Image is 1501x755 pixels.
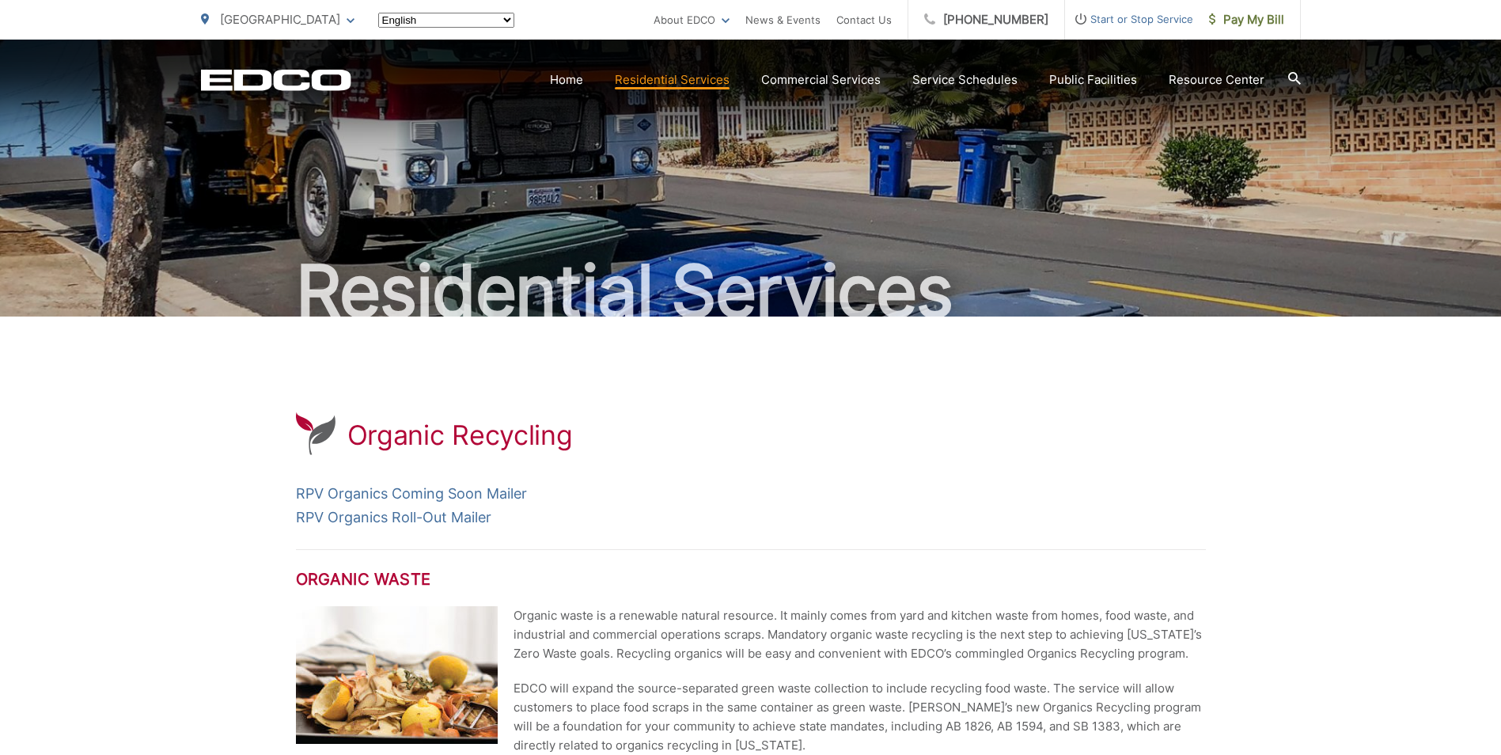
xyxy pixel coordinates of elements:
a: Residential Services [615,70,730,89]
a: Commercial Services [761,70,881,89]
select: Select a language [378,13,514,28]
a: Resource Center [1169,70,1264,89]
p: EDCO will expand the source-separated green waste collection to include recycling food waste. The... [514,679,1206,755]
span: [GEOGRAPHIC_DATA] [220,12,340,27]
a: About EDCO [654,10,730,29]
a: News & Events [745,10,821,29]
p: Organic waste is a renewable natural resource. It mainly comes from yard and kitchen waste from h... [514,606,1206,663]
span: Pay My Bill [1209,10,1284,29]
a: RPV Organics Coming Soon Mailer [296,482,527,506]
a: Service Schedules [912,70,1018,89]
a: Contact Us [836,10,892,29]
a: EDCD logo. Return to the homepage. [201,69,351,91]
img: Food scraps [296,606,498,744]
a: Home [550,70,583,89]
a: RPV Organics Roll-Out Mailer [296,506,491,529]
a: Public Facilities [1049,70,1137,89]
h1: Organic Recycling [347,419,573,451]
h2: Organic Waste [296,570,1206,589]
h2: Residential Services [201,252,1301,331]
